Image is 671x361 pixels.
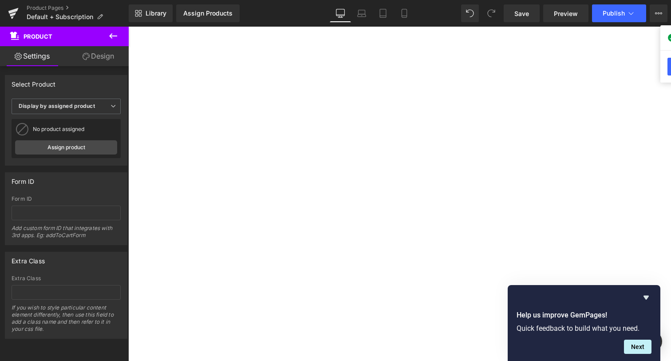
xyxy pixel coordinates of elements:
[351,4,372,22] a: Laptop
[517,324,651,333] p: Quick feedback to build what you need.
[641,292,651,303] button: Hide survey
[24,33,52,40] span: Product
[543,4,588,22] a: Preview
[12,196,121,202] div: Form ID
[554,9,578,18] span: Preview
[624,340,651,354] button: Next question
[514,9,529,18] span: Save
[33,126,117,132] div: No product assigned
[592,4,646,22] button: Publish
[482,4,500,22] button: Redo
[517,310,651,321] h2: Help us improve GemPages!
[330,4,351,22] a: Desktop
[146,9,166,17] span: Library
[517,292,651,354] div: Help us improve GemPages!
[27,13,93,20] span: Default + Subscription
[15,140,117,155] a: Assign product
[12,173,34,185] div: Form ID
[66,46,130,66] a: Design
[372,4,394,22] a: Tablet
[183,10,233,17] div: Assign Products
[650,4,667,22] button: More
[394,4,415,22] a: Mobile
[12,304,121,338] div: If you wish to style particular content element differently, then use this field to add a class n...
[15,122,29,136] img: pImage
[19,103,95,109] b: Display by assigned product
[461,4,479,22] button: Undo
[603,10,625,17] span: Publish
[27,4,129,12] a: Product Pages
[129,4,173,22] a: New Library
[12,75,56,88] div: Select Product
[12,252,45,265] div: Extra Class
[12,225,121,245] div: Add custom form ID that integrates with 3rd apps. Eg: addToCartForm
[12,275,121,282] div: Extra Class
